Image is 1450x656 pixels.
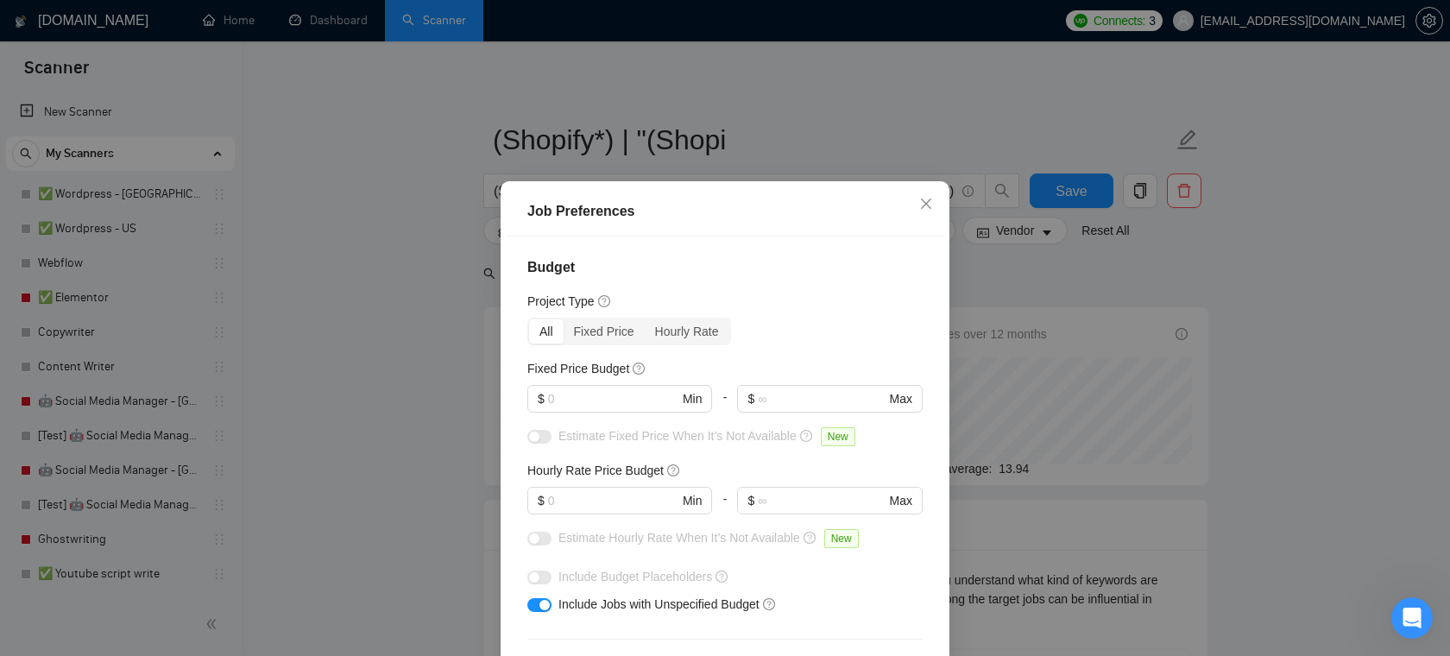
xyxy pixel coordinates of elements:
[558,597,760,611] span: Include Jobs with Unspecified Budget
[548,389,679,408] input: 0
[645,319,729,344] div: Hourly Rate
[564,319,645,344] div: Fixed Price
[527,292,595,311] h5: Project Type
[821,427,855,446] span: New
[527,359,629,378] h5: Fixed Price Budget
[758,389,886,408] input: ∞
[527,201,923,222] div: Job Preferences
[804,530,817,544] span: question-circle
[824,529,859,548] span: New
[758,491,886,510] input: ∞
[800,428,814,442] span: question-circle
[683,389,703,408] span: Min
[919,197,933,211] span: close
[58,110,291,126] h1: AI Assistant from GigRadar 📡
[558,531,800,545] span: Estimate Hourly Rate When It’s Not Available
[716,569,729,583] span: question-circle
[747,491,754,510] span: $
[763,596,777,610] span: question-circle
[712,487,737,528] div: -
[527,461,664,480] h5: Hourly Rate Price Budget
[1391,597,1433,639] iframe: Intercom live chat
[527,257,923,278] h4: Budget
[712,385,737,426] div: -
[747,389,754,408] span: $
[558,570,712,583] span: Include Budget Placeholders
[529,319,564,344] div: All
[633,361,646,375] span: question-circle
[314,47,345,79] div: Close
[890,491,912,510] span: Max
[890,389,912,408] span: Max
[683,491,703,510] span: Min
[538,491,545,510] span: $
[903,181,949,228] button: Close
[667,463,681,476] span: question-circle
[548,491,679,510] input: 0
[538,389,545,408] span: $
[598,293,612,307] span: question-circle
[300,47,314,79] button: Home
[558,429,797,443] span: Estimate Fixed Price When It’s Not Available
